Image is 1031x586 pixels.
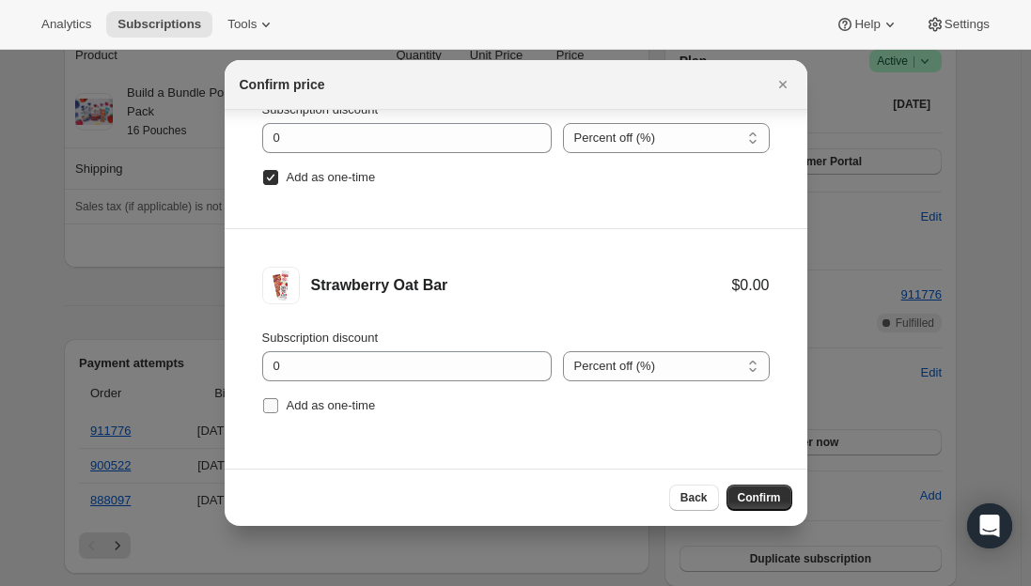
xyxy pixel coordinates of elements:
button: Settings [914,11,1001,38]
img: Strawberry Oat Bar [262,267,300,304]
span: Settings [945,17,990,32]
h2: Confirm price [240,75,325,94]
button: Help [824,11,910,38]
button: Confirm [726,485,792,511]
span: Add as one-time [287,170,376,184]
div: Open Intercom Messenger [967,503,1012,548]
button: Subscriptions [106,11,212,38]
span: Analytics [41,17,91,32]
div: Strawberry Oat Bar [311,276,732,295]
span: Add as one-time [287,398,376,412]
button: Tools [216,11,287,38]
span: Subscription discount [262,331,379,345]
button: Close [770,71,796,98]
span: Help [854,17,880,32]
button: Back [669,485,719,511]
span: Back [680,490,708,505]
span: Subscription discount [262,102,379,116]
span: Subscriptions [117,17,201,32]
div: $0.00 [731,276,769,295]
button: Analytics [30,11,102,38]
span: Confirm [738,490,781,505]
span: Tools [227,17,257,32]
